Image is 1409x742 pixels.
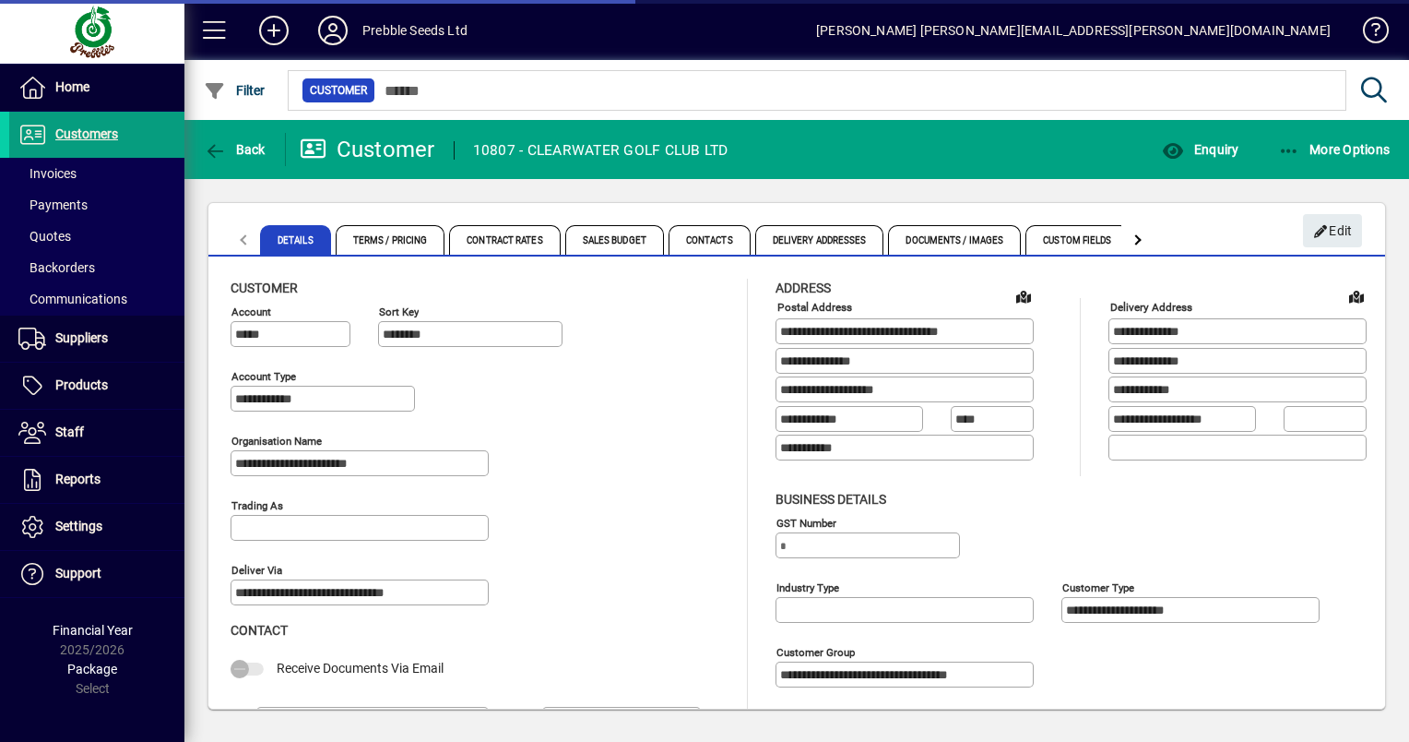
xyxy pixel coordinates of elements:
span: More Options [1278,142,1391,157]
span: Edit [1313,216,1353,246]
span: Suppliers [55,330,108,345]
span: Contacts [669,225,751,255]
span: Delivery Addresses [755,225,884,255]
div: [PERSON_NAME] [PERSON_NAME][EMAIL_ADDRESS][PERSON_NAME][DOMAIN_NAME] [816,16,1331,45]
span: Quotes [18,229,71,244]
span: Products [55,377,108,392]
div: Prebble Seeds Ltd [362,16,468,45]
span: Filter [204,83,266,98]
span: Custom Fields [1025,225,1129,255]
a: Communications [9,283,184,315]
mat-label: Organisation name [231,435,322,448]
mat-label: GST Number [776,516,836,529]
button: Back [199,133,270,166]
a: Staff [9,410,184,456]
a: Quotes [9,221,184,252]
a: Payments [9,189,184,221]
a: Settings [9,504,184,550]
span: Settings [55,519,102,533]
span: Invoices [18,166,77,181]
span: Communications [18,292,127,306]
span: Details [260,225,331,255]
a: Knowledge Base [1349,4,1386,64]
button: Add [244,14,303,47]
span: Documents / Images [888,225,1021,255]
span: Customer [231,281,298,295]
span: Address [776,281,831,295]
span: Contact [231,623,288,638]
mat-label: Sort key [379,305,419,318]
span: Backorders [18,260,95,275]
span: Support [55,566,101,580]
mat-label: Account [231,305,271,318]
button: Filter [199,74,270,107]
span: Financial Year [53,623,133,638]
button: Edit [1303,214,1362,247]
a: Reports [9,457,184,503]
span: Home [55,79,89,94]
mat-label: Deliver via [231,564,282,577]
span: Customer [310,81,367,100]
span: Sales Budget [565,225,664,255]
span: Back [204,142,266,157]
mat-label: Customer group [776,645,855,658]
a: Products [9,363,184,409]
span: Customers [55,126,118,141]
mat-label: Trading as [231,499,283,512]
div: 10807 - CLEARWATER GOLF CLUB LTD [473,136,728,165]
button: Enquiry [1157,133,1243,166]
a: View on map [1009,281,1038,311]
a: Support [9,551,184,597]
span: Reports [55,472,101,486]
button: Profile [303,14,362,47]
span: Enquiry [1162,142,1238,157]
a: Suppliers [9,316,184,362]
span: Receive Documents Via Email [277,661,444,676]
span: Payments [18,197,88,212]
a: View on map [1342,281,1371,311]
button: More Options [1273,133,1395,166]
span: Contract Rates [449,225,560,255]
a: Home [9,65,184,111]
a: Invoices [9,158,184,189]
app-page-header-button: Back [184,133,286,166]
mat-label: Account Type [231,370,296,383]
span: Business details [776,492,886,507]
mat-label: Industry type [776,580,839,593]
a: Backorders [9,252,184,283]
span: Package [67,662,117,676]
span: Terms / Pricing [336,225,445,255]
mat-label: Customer type [1062,580,1134,593]
div: Customer [300,135,435,164]
span: Staff [55,425,84,439]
